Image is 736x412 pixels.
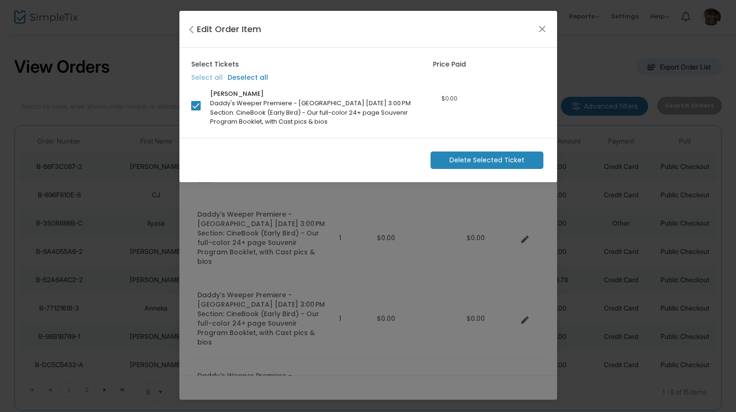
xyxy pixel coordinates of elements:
[191,73,223,83] label: Select all
[210,89,263,99] span: [PERSON_NAME]
[449,155,525,165] span: Delete Selected Ticket
[421,94,479,103] div: $0.00
[228,73,268,83] label: Deselect all
[433,59,466,69] label: Price Paid
[536,23,548,35] button: Close
[210,99,411,126] span: Daddy's Weeper Premiere - [GEOGRAPHIC_DATA] [DATE] 3:00 PM Section: CineBook (Early Bird) - Our f...
[191,59,239,69] label: Select Tickets
[188,25,194,34] i: Close
[197,23,261,35] h4: Edit Order Item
